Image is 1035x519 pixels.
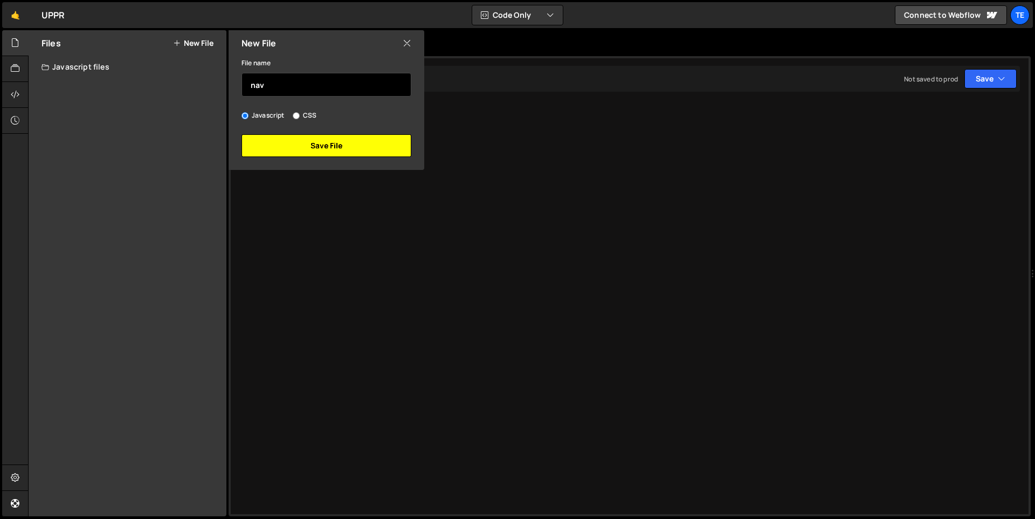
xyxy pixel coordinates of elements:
[904,74,958,84] div: Not saved to prod
[241,134,411,157] button: Save File
[1010,5,1030,25] a: Te
[241,112,249,119] input: Javascript
[895,5,1007,25] a: Connect to Webflow
[964,69,1017,88] button: Save
[42,9,65,22] div: UPPR
[241,37,276,49] h2: New File
[173,39,213,47] button: New File
[293,112,300,119] input: CSS
[241,73,411,97] input: Name
[2,2,29,28] a: 🤙
[42,37,61,49] h2: Files
[472,5,563,25] button: Code Only
[29,56,226,78] div: Javascript files
[241,58,271,69] label: File name
[241,110,285,121] label: Javascript
[293,110,316,121] label: CSS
